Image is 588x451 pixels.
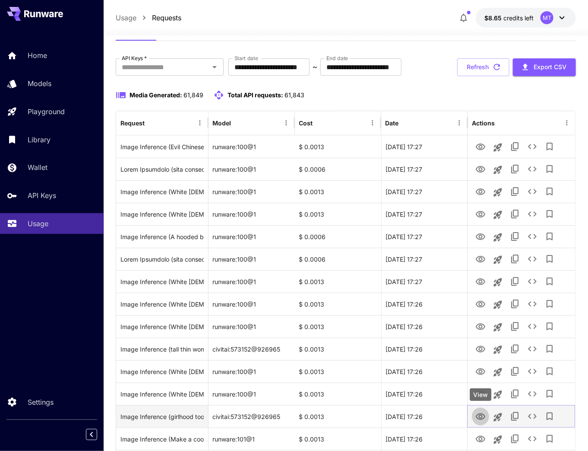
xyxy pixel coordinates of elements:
[484,13,534,22] div: $8.65358
[28,218,48,229] p: Usage
[183,91,203,99] span: 61,849
[381,270,468,293] div: 24 Sep, 2025 17:27
[295,293,381,315] div: $ 0.0013
[381,338,468,360] div: 24 Sep, 2025 17:26
[506,183,524,200] button: Copy TaskUUID
[234,54,258,62] label: Start date
[472,295,489,313] button: View
[209,338,295,360] div: civitai:573152@926965
[506,408,524,425] button: Copy TaskUUID
[28,106,65,117] p: Playground
[145,117,158,129] button: Sort
[28,134,51,145] p: Library
[524,430,541,448] button: See details
[120,181,204,203] div: Click to copy prompt
[503,14,534,22] span: credits left
[120,361,204,383] div: Click to copy prompt
[295,405,381,428] div: $ 0.0013
[489,274,506,291] button: Launch in playground
[381,360,468,383] div: 24 Sep, 2025 17:26
[472,205,489,223] button: View
[28,50,47,61] p: Home
[489,139,506,156] button: Launch in playground
[209,158,295,180] div: runware:100@1
[489,229,506,246] button: Launch in playground
[120,428,204,450] div: Click to copy prompt
[381,135,468,158] div: 24 Sep, 2025 17:27
[295,315,381,338] div: $ 0.0013
[541,430,558,448] button: Add to library
[506,318,524,335] button: Copy TaskUUID
[524,295,541,313] button: See details
[209,203,295,225] div: runware:100@1
[120,203,204,225] div: Click to copy prompt
[541,340,558,358] button: Add to library
[120,158,204,180] div: Click to copy prompt
[209,135,295,158] div: runware:100@1
[541,138,558,155] button: Add to library
[524,228,541,245] button: See details
[314,117,326,129] button: Sort
[295,135,381,158] div: $ 0.0013
[381,293,468,315] div: 24 Sep, 2025 17:26
[489,161,506,179] button: Launch in playground
[295,203,381,225] div: $ 0.0013
[120,406,204,428] div: Click to copy prompt
[92,427,104,442] div: Collapse sidebar
[209,383,295,405] div: runware:100@1
[120,383,204,405] div: Click to copy prompt
[209,248,295,270] div: runware:100@1
[506,228,524,245] button: Copy TaskUUID
[489,364,506,381] button: Launch in playground
[472,160,489,178] button: View
[541,318,558,335] button: Add to library
[472,340,489,358] button: View
[524,183,541,200] button: See details
[232,117,244,129] button: Sort
[506,250,524,268] button: Copy TaskUUID
[541,363,558,380] button: Add to library
[524,250,541,268] button: See details
[400,117,412,129] button: Sort
[453,117,465,129] button: Menu
[506,430,524,448] button: Copy TaskUUID
[295,338,381,360] div: $ 0.0013
[295,180,381,203] div: $ 0.0013
[506,295,524,313] button: Copy TaskUUID
[295,360,381,383] div: $ 0.0013
[541,250,558,268] button: Add to library
[116,13,136,23] a: Usage
[489,341,506,358] button: Launch in playground
[506,205,524,223] button: Copy TaskUUID
[381,428,468,450] div: 24 Sep, 2025 17:26
[120,248,204,270] div: Click to copy prompt
[472,250,489,268] button: View
[313,62,317,72] p: ~
[524,205,541,223] button: See details
[472,272,489,290] button: View
[367,117,379,129] button: Menu
[209,428,295,450] div: runware:101@1
[541,205,558,223] button: Add to library
[381,248,468,270] div: 24 Sep, 2025 17:27
[209,315,295,338] div: runware:100@1
[295,270,381,293] div: $ 0.0013
[120,119,145,127] div: Request
[489,296,506,313] button: Launch in playground
[472,317,489,335] button: View
[386,119,399,127] div: Date
[541,11,553,24] div: MT
[209,61,221,73] button: Open
[299,119,313,127] div: Cost
[213,119,231,127] div: Model
[484,14,503,22] span: $8.65
[472,385,489,403] button: View
[152,13,181,23] p: Requests
[228,91,283,99] span: Total API requests:
[381,405,468,428] div: 24 Sep, 2025 17:26
[489,319,506,336] button: Launch in playground
[513,58,576,76] button: Export CSV
[524,318,541,335] button: See details
[295,248,381,270] div: $ 0.0006
[506,138,524,155] button: Copy TaskUUID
